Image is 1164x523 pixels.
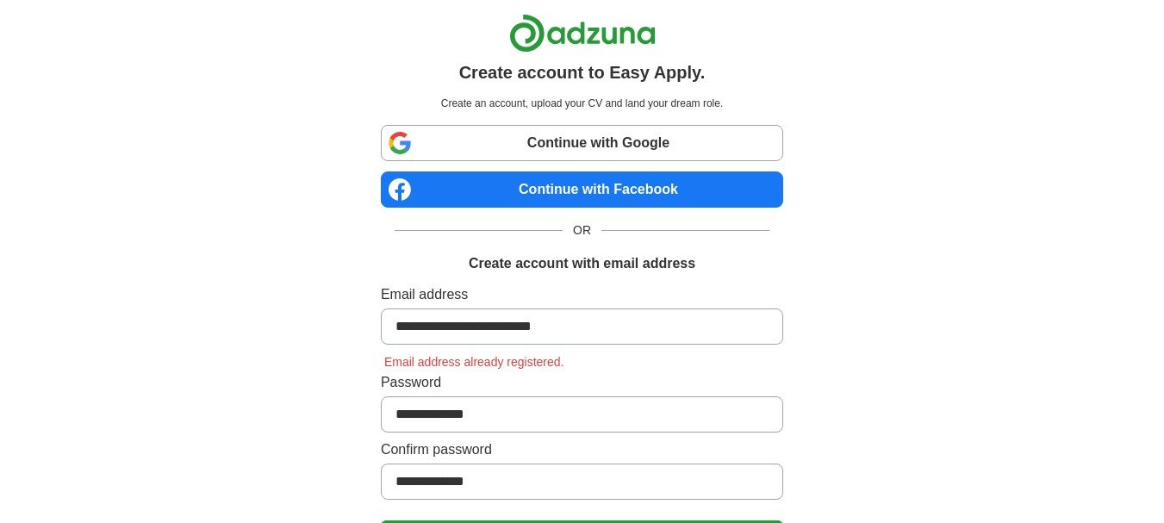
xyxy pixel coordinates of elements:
[381,372,783,393] label: Password
[563,221,601,240] span: OR
[469,253,695,274] h1: Create account with email address
[384,96,780,111] p: Create an account, upload your CV and land your dream role.
[381,284,783,305] label: Email address
[381,355,568,369] span: Email address already registered.
[381,171,783,208] a: Continue with Facebook
[509,14,656,53] img: Adzuna logo
[381,125,783,161] a: Continue with Google
[459,59,706,85] h1: Create account to Easy Apply.
[381,439,783,460] label: Confirm password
